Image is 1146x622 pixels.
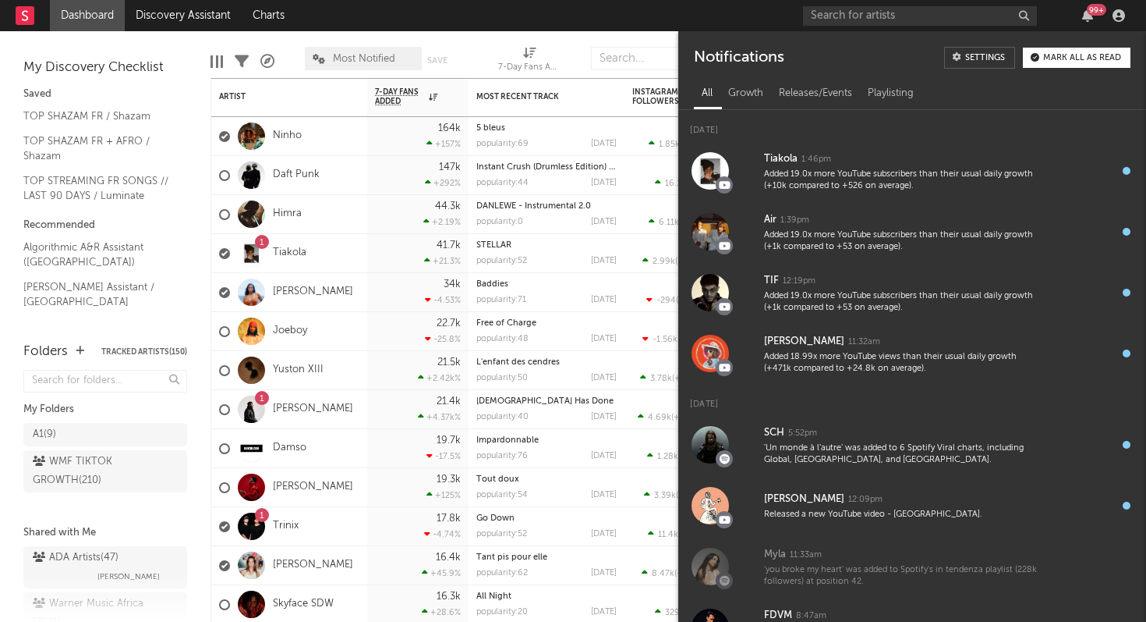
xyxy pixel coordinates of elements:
div: L'enfant des cendres [476,358,617,367]
div: Playlisting [860,80,921,107]
div: ( ) [655,178,710,188]
div: Growth [720,80,771,107]
div: Go Down [476,514,617,523]
div: 11:33am [790,549,822,561]
div: Added 19.0x more YouTube subscribers than their usual daily growth (+1k compared to +53 on average). [764,229,1038,254]
div: 'Un monde à l'autre' was added to 6 Spotify Viral charts, including Global, [GEOGRAPHIC_DATA], an... [764,443,1038,467]
div: [DATE] [591,491,617,499]
div: ( ) [655,607,710,617]
a: Impardonnable [476,436,539,445]
span: 11.4k [658,531,678,539]
a: Tiakola [273,247,306,260]
div: A&R Pipeline [260,39,274,84]
div: 19.3k [437,474,461,485]
div: 'you broke my heart' was added to Spotify's in tendenza playlist (228k followers) at position 42. [764,564,1038,588]
div: Free of Charge [476,319,617,328]
div: ( ) [642,334,710,344]
div: [DATE] [678,110,1146,140]
div: 7-Day Fans Added (7-Day Fans Added) [498,39,561,84]
div: 44.3k [435,201,461,211]
div: ( ) [642,256,710,266]
div: popularity: 62 [476,569,528,578]
a: A1(9) [23,423,187,446]
div: popularity: 54 [476,491,528,499]
div: popularity: 20 [476,608,528,617]
div: Tant pis pour elle [476,553,617,562]
div: ( ) [649,217,710,227]
div: ( ) [640,373,710,383]
span: 16.1k [665,179,685,188]
div: 7-Day Fans Added (7-Day Fans Added) [498,59,561,77]
a: Free of Charge [476,319,536,328]
div: popularity: 71 [476,296,526,304]
div: [PERSON_NAME] [764,490,844,509]
div: ( ) [642,568,710,578]
div: [DATE] [591,530,617,538]
span: -294 [656,297,676,305]
a: Tant pis pour elle [476,553,547,562]
div: [DATE] [591,608,617,617]
div: [DATE] [678,384,1146,414]
span: 1.28k [657,453,678,461]
a: Air1:39pmAdded 19.0x more YouTube subscribers than their usual daily growth (+1k compared to +53 ... [678,201,1146,262]
div: Most Recent Track [476,92,593,101]
a: ADA Artists(47)[PERSON_NAME] [23,546,187,588]
div: Tiakola [764,150,798,169]
div: +2.42k % [418,373,461,383]
a: STELLAR [476,241,511,250]
div: All Night [476,592,617,601]
a: [DEMOGRAPHIC_DATA] Has Done [476,397,614,406]
div: Tout doux [476,475,617,484]
div: [DATE] [591,413,617,421]
a: DANLEWE - Instrumental 2.0 [476,202,591,211]
div: +28.6 % [422,607,461,617]
span: +2.52k % [674,375,708,383]
input: Search for folders... [23,370,187,393]
div: 12:09pm [848,494,882,506]
span: [PERSON_NAME] [97,567,160,586]
a: [PERSON_NAME] [273,481,353,494]
a: All Night [476,592,511,601]
div: Air [764,211,776,229]
a: Baddies [476,280,508,289]
div: popularity: 52 [476,530,527,538]
div: popularity: 52 [476,257,527,265]
button: 99+ [1082,9,1093,22]
div: 21.5k [437,357,461,368]
div: [PERSON_NAME] [764,332,844,351]
a: TIF12:19pmAdded 19.0x more YouTube subscribers than their usual daily growth (+1k compared to +53... [678,262,1146,323]
span: 7-Day Fans Added [375,87,425,106]
a: Instant Crush (Drumless Edition) (feat. [PERSON_NAME]) [476,163,702,172]
a: Algorithmic A&R Assistant ([GEOGRAPHIC_DATA]) [23,239,172,271]
div: ( ) [638,412,710,422]
div: Impardonnable [476,436,617,445]
div: Edit Columns [210,39,223,84]
div: 22.7k [437,318,461,329]
div: [DATE] [591,452,617,460]
div: Added 18.99x more YouTube views than their usual daily growth (+471k compared to +24.8k on average). [764,351,1038,375]
a: [PERSON_NAME]11:32amAdded 18.99x more YouTube views than their usual daily growth (+471k compared... [678,323,1146,384]
div: popularity: 76 [476,452,528,460]
a: SCH5:52pm'Un monde à l'autre' was added to 6 Spotify Viral charts, including Global, [GEOGRAPHIC_... [678,414,1146,475]
div: Baddies [476,280,617,289]
a: WMF TIKTOK GROWTH(210) [23,450,187,492]
span: 4.69k [648,414,671,422]
div: 5 bleus [476,124,617,133]
div: 12:19pm [783,275,815,287]
a: [PERSON_NAME] Assistant / [GEOGRAPHIC_DATA] [23,279,172,311]
div: [DATE] [591,296,617,304]
span: 6.11k [659,219,679,227]
div: WMF TIKTOK GROWTH ( 210 ) [33,453,143,490]
a: [PERSON_NAME] [273,403,353,416]
a: Tiakola1:46pmAdded 19.0x more YouTube subscribers than their usual daily growth (+10k compared to... [678,140,1146,201]
div: 34k [444,279,461,290]
a: Skyface SDW [273,598,334,611]
a: [PERSON_NAME] [273,559,353,572]
div: popularity: 0 [476,218,523,226]
span: 329 [665,609,680,617]
div: Instant Crush (Drumless Edition) (feat. Julian Casablancas) [476,163,617,172]
div: ( ) [649,139,710,149]
a: [PERSON_NAME] [273,286,353,299]
div: 19.7k [437,435,461,446]
div: DANLEWE - Instrumental 2.0 [476,202,617,211]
